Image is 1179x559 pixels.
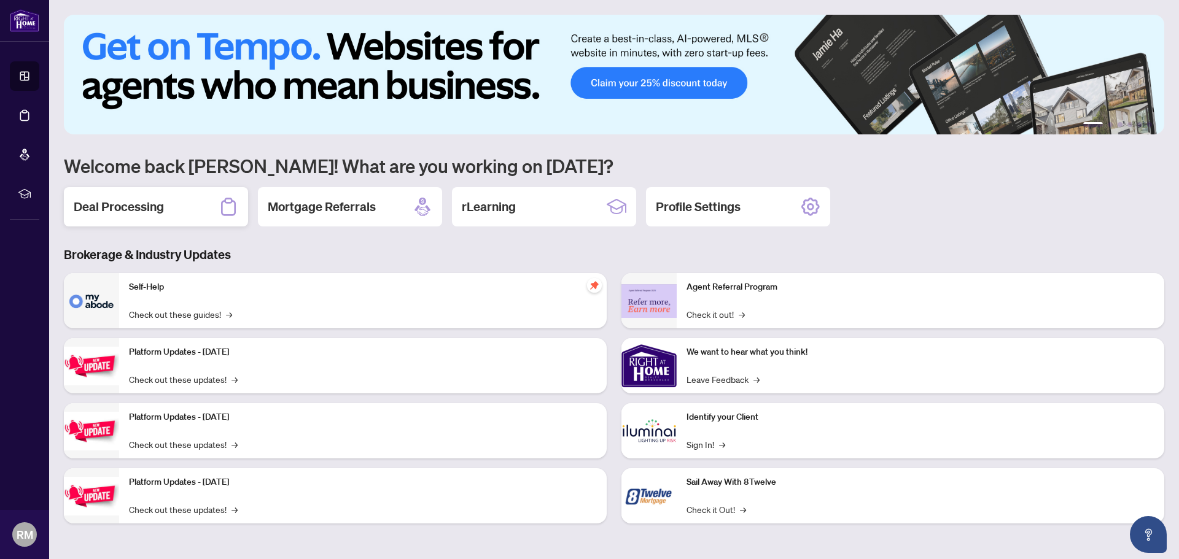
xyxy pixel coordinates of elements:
[621,284,677,318] img: Agent Referral Program
[687,280,1154,294] p: Agent Referral Program
[621,468,677,523] img: Sail Away With 8Twelve
[64,347,119,385] img: Platform Updates - July 21, 2025
[129,345,597,359] p: Platform Updates - [DATE]
[268,198,376,215] h2: Mortgage Referrals
[1108,122,1113,127] button: 2
[1130,516,1167,553] button: Open asap
[64,246,1164,263] h3: Brokerage & Industry Updates
[1147,122,1152,127] button: 6
[687,438,725,451] a: Sign In!→
[753,372,760,386] span: →
[740,503,746,516] span: →
[687,476,1154,489] p: Sail Away With 8Twelve
[621,403,677,458] img: Identify your Client
[64,15,1164,134] img: Slide 0
[129,438,238,451] a: Check out these updates!→
[232,503,238,516] span: →
[462,198,516,215] h2: rLearning
[621,338,677,393] img: We want to hear what you think!
[687,345,1154,359] p: We want to hear what you think!
[1118,122,1123,127] button: 3
[129,411,597,424] p: Platform Updates - [DATE]
[687,503,746,516] a: Check it Out!→
[232,438,238,451] span: →
[687,411,1154,424] p: Identify your Client
[74,198,164,215] h2: Deal Processing
[719,438,725,451] span: →
[226,307,232,321] span: →
[587,278,602,293] span: pushpin
[129,372,238,386] a: Check out these updates!→
[1127,122,1132,127] button: 4
[232,372,238,386] span: →
[1083,122,1103,127] button: 1
[687,307,745,321] a: Check it out!→
[739,307,745,321] span: →
[10,9,39,32] img: logo
[129,307,232,321] a: Check out these guides!→
[129,476,597,489] p: Platform Updates - [DATE]
[64,273,119,328] img: Self-Help
[656,198,741,215] h2: Profile Settings
[64,477,119,515] img: Platform Updates - June 23, 2025
[17,526,33,543] span: RM
[64,154,1164,177] h1: Welcome back [PERSON_NAME]! What are you working on [DATE]?
[687,372,760,386] a: Leave Feedback→
[64,412,119,450] img: Platform Updates - July 8, 2025
[129,503,238,516] a: Check out these updates!→
[129,280,597,294] p: Self-Help
[1137,122,1142,127] button: 5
